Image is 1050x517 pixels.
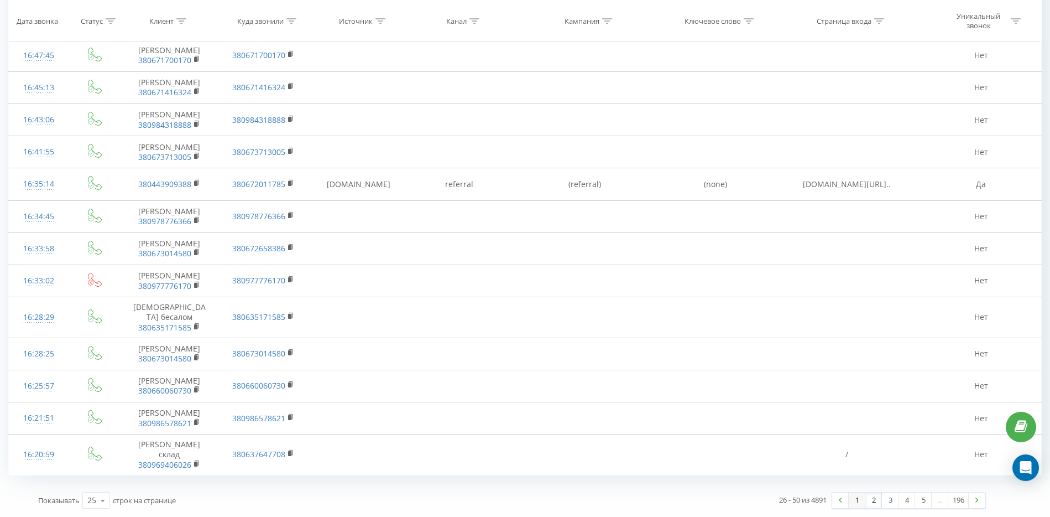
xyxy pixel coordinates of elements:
a: 4 [898,493,915,508]
a: 380977776170 [138,281,191,291]
a: 380986578621 [232,413,285,423]
div: 26 - 50 из 4891 [779,494,827,505]
a: 380673713005 [138,152,191,162]
td: / [772,435,922,475]
td: [PERSON_NAME] склад [121,435,218,475]
td: Нет [921,232,1041,265]
div: 16:33:02 [20,270,58,292]
td: [DOMAIN_NAME] [308,168,409,200]
div: Статус [81,16,103,25]
a: 380671416324 [232,82,285,92]
span: Показывать [38,495,80,505]
div: Кампания [565,16,599,25]
a: 380984318888 [232,115,285,125]
a: 380637647708 [232,449,285,459]
td: Нет [921,200,1041,232]
td: Нет [921,39,1041,71]
div: 16:28:25 [20,343,58,365]
a: 380986578621 [138,418,191,428]
td: Нет [921,104,1041,136]
div: Ключевое слово [685,16,741,25]
td: (none) [660,168,772,200]
td: [PERSON_NAME] [121,104,218,136]
div: Куда звонили [237,16,284,25]
td: [PERSON_NAME] [121,232,218,265]
div: 16:33:58 [20,238,58,260]
div: Источник [339,16,373,25]
td: [PERSON_NAME] [121,136,218,168]
td: Да [921,168,1041,200]
a: 196 [948,493,969,508]
a: 380671416324 [138,87,191,97]
td: Нет [921,265,1041,297]
a: 380635171585 [232,312,285,322]
a: 380978776366 [138,216,191,226]
td: Нет [921,370,1041,402]
td: [PERSON_NAME] [121,370,218,402]
div: 16:21:51 [20,407,58,429]
td: Нет [921,297,1041,338]
a: 380673014580 [138,353,191,364]
div: Уникальный звонок [949,12,1008,30]
td: [PERSON_NAME] [121,200,218,232]
a: 380673713005 [232,147,285,157]
a: 380673014580 [232,348,285,359]
td: [PERSON_NAME] [121,71,218,104]
div: Open Intercom Messenger [1012,454,1039,481]
div: 16:34:45 [20,206,58,228]
td: Нет [921,338,1041,370]
a: 380671700170 [138,55,191,65]
span: строк на странице [113,495,176,505]
div: 16:20:59 [20,444,58,466]
span: [DOMAIN_NAME][URL].. [803,179,891,189]
div: 16:47:45 [20,45,58,66]
a: 380443909388 [138,179,191,189]
td: [PERSON_NAME] [121,265,218,297]
a: 380635171585 [138,322,191,333]
div: 16:28:29 [20,307,58,328]
td: Нет [921,435,1041,475]
a: 380660060730 [232,380,285,391]
td: referral [409,168,510,200]
td: Нет [921,402,1041,435]
td: [PERSON_NAME] [121,338,218,370]
div: Канал [446,16,467,25]
div: 16:35:14 [20,173,58,195]
a: 5 [915,493,932,508]
a: 2 [865,493,882,508]
div: 16:43:06 [20,109,58,131]
a: 380673014580 [138,248,191,258]
a: 380978776366 [232,211,285,221]
a: 380969406026 [138,459,191,470]
td: [PERSON_NAME] [121,402,218,435]
div: 25 [87,495,96,506]
div: Страница входа [817,16,871,25]
div: … [932,493,948,508]
td: [DEMOGRAPHIC_DATA] бесалом [121,297,218,338]
a: 380660060730 [138,385,191,396]
td: (referral) [510,168,660,200]
a: 1 [849,493,865,508]
a: 380672011785 [232,179,285,189]
div: Клиент [149,16,174,25]
a: 380977776170 [232,275,285,286]
a: 380671700170 [232,50,285,60]
div: Дата звонка [17,16,58,25]
a: 380984318888 [138,120,191,130]
td: Нет [921,71,1041,104]
td: Нет [921,136,1041,168]
td: [PERSON_NAME] [121,39,218,71]
a: 3 [882,493,898,508]
a: 380672658386 [232,243,285,254]
div: 16:45:13 [20,77,58,99]
div: 16:25:57 [20,375,58,397]
div: 16:41:55 [20,141,58,163]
